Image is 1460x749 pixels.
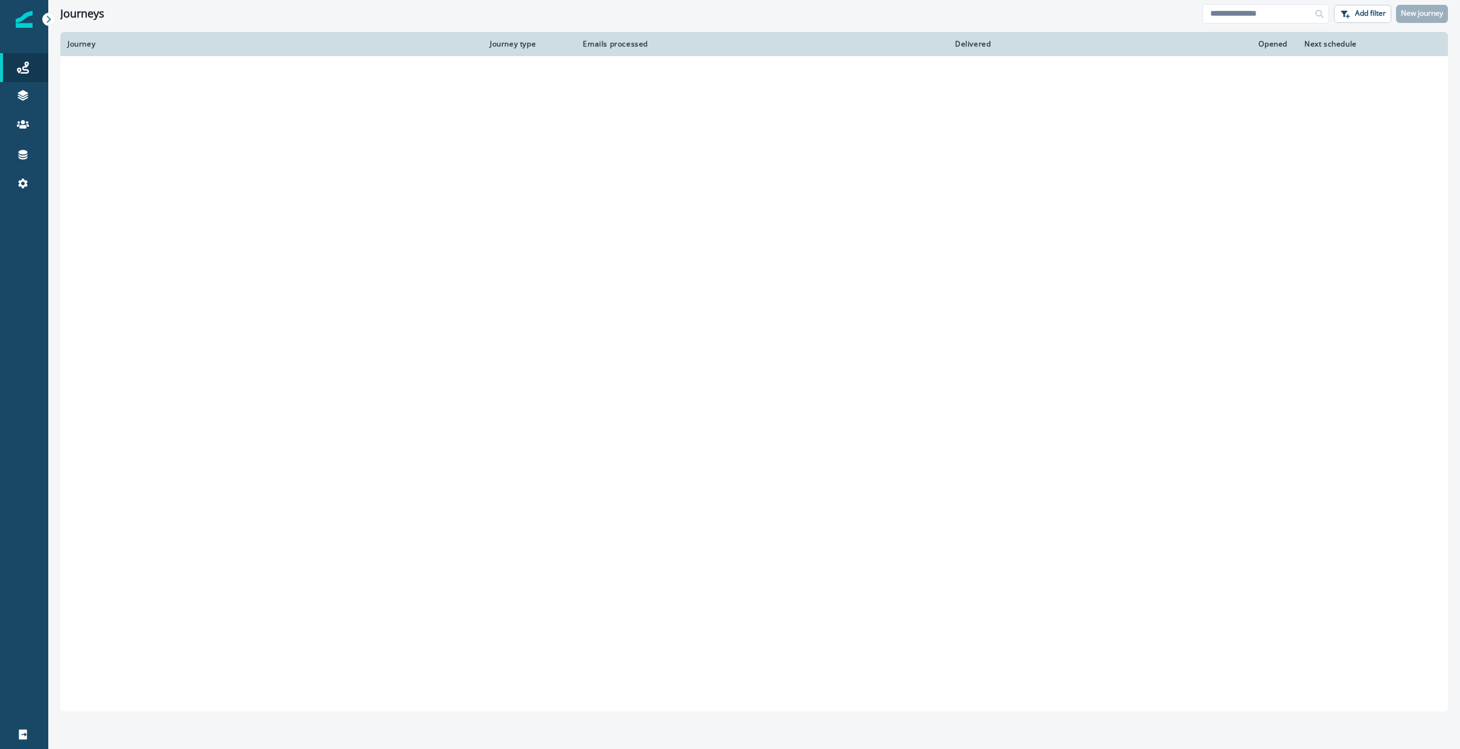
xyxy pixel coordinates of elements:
h1: Journeys [60,7,104,21]
img: Inflection [16,11,33,28]
div: Delivered [665,39,993,49]
button: Add filter [1334,5,1391,23]
div: Emails processed [580,39,650,49]
div: Journey type [490,39,566,49]
p: Add filter [1355,9,1386,18]
div: Journey [68,39,475,49]
div: Opened [1008,39,1290,49]
p: New journey [1401,9,1443,18]
button: New journey [1396,5,1448,23]
div: Next schedule [1304,39,1411,49]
